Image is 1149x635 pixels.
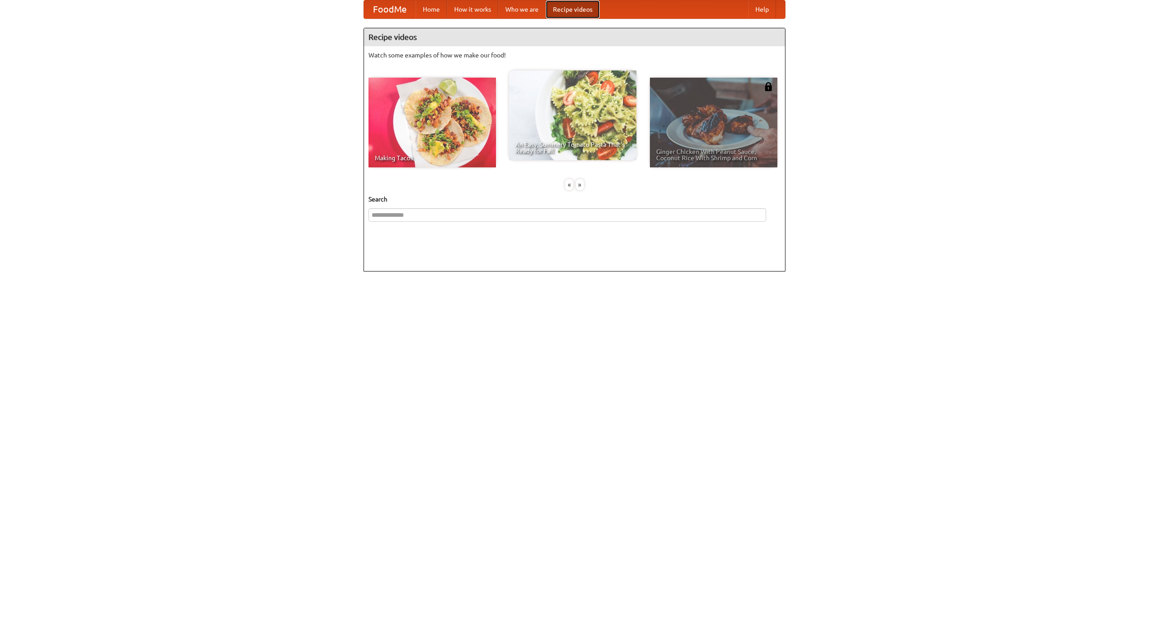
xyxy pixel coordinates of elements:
a: Making Tacos [368,78,496,167]
div: » [576,179,584,190]
img: 483408.png [764,82,773,91]
span: An Easy, Summery Tomato Pasta That's Ready for Fall [515,141,630,154]
h5: Search [368,195,781,204]
a: An Easy, Summery Tomato Pasta That's Ready for Fall [509,70,636,160]
a: How it works [447,0,498,18]
a: Recipe videos [546,0,600,18]
a: Who we are [498,0,546,18]
a: FoodMe [364,0,416,18]
h4: Recipe videos [364,28,785,46]
a: Help [748,0,776,18]
a: Home [416,0,447,18]
div: « [565,179,573,190]
p: Watch some examples of how we make our food! [368,51,781,60]
span: Making Tacos [375,155,490,161]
